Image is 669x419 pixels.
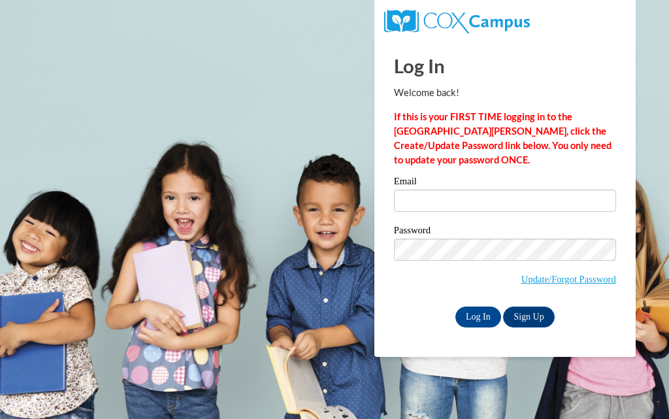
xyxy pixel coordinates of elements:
h1: Log In [394,52,616,79]
strong: If this is your FIRST TIME logging in to the [GEOGRAPHIC_DATA][PERSON_NAME], click the Create/Upd... [394,111,612,165]
input: Log In [455,307,501,327]
img: COX Campus [384,10,530,33]
label: Password [394,226,616,239]
p: Welcome back! [394,86,616,100]
a: Update/Forgot Password [521,274,616,284]
a: Sign Up [503,307,554,327]
label: Email [394,176,616,190]
a: COX Campus [384,15,530,26]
